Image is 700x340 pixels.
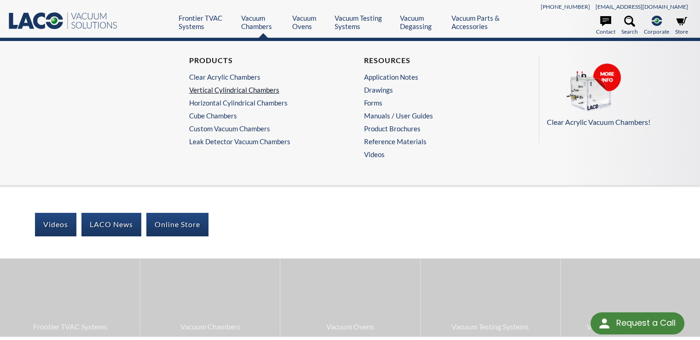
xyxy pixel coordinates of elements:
a: Cube Chambers [189,111,331,120]
div: Request a Call [590,312,684,334]
img: CHAMBERS.png [547,63,639,115]
a: Reference Materials [364,137,506,146]
a: Vacuum Ovens [292,14,328,30]
h4: Products [189,56,331,65]
a: Frontier TVAC Systems [179,14,234,30]
a: Contact [596,16,615,36]
span: Vacuum Degassing Systems [565,321,695,333]
a: Search [621,16,638,36]
a: Drawings [364,86,506,94]
a: Vacuum Testing Systems [335,14,393,30]
a: Vacuum Chambers [140,258,280,337]
span: Vacuum Ovens [285,321,415,333]
a: Vacuum Ovens [280,258,420,337]
img: round button [597,316,612,331]
span: Frontier TVAC Systems [5,321,135,333]
span: Vacuum Testing Systems [425,321,555,333]
a: Vacuum Degassing [400,14,445,30]
a: Horizontal Cylindrical Chambers [189,99,331,107]
a: LACO News [81,213,141,236]
a: Videos [35,213,76,236]
a: Vacuum Parts & Accessories [451,14,519,30]
a: Vacuum Degassing Systems [561,258,700,337]
a: Clear Acrylic Vacuum Chambers! [547,63,686,128]
div: Request a Call [616,312,675,334]
a: Application Notes [364,73,506,81]
a: Custom Vacuum Chambers [189,124,331,133]
span: Corporate [644,27,669,36]
a: Forms [364,99,506,107]
a: [PHONE_NUMBER] [541,3,590,10]
span: Vacuum Chambers [145,321,275,333]
a: Vacuum Chambers [241,14,285,30]
a: [EMAIL_ADDRESS][DOMAIN_NAME] [596,3,688,10]
a: Videos [364,150,511,158]
a: Vertical Cylindrical Chambers [189,86,331,94]
a: Manuals / User Guides [364,111,506,120]
a: Online Store [146,213,208,236]
a: Leak Detector Vacuum Chambers [189,137,336,146]
a: Store [675,16,688,36]
a: Product Brochures [364,124,506,133]
a: Vacuum Testing Systems [421,258,560,337]
h4: Resources [364,56,506,65]
p: Clear Acrylic Vacuum Chambers! [547,116,686,128]
a: Clear Acrylic Chambers [189,73,331,81]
